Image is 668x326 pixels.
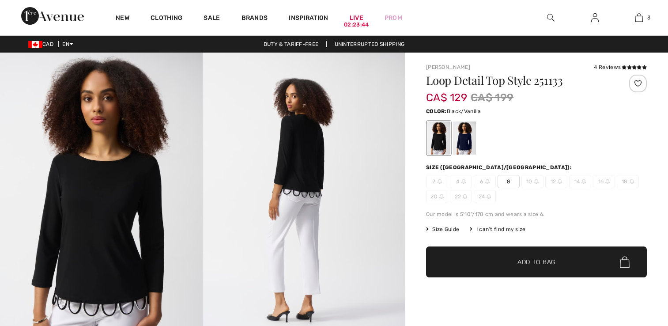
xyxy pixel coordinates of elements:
[558,179,562,184] img: ring-m.svg
[116,14,129,23] a: New
[474,175,496,188] span: 6
[584,12,606,23] a: Sign In
[426,246,647,277] button: Add to Bag
[453,121,476,155] div: Midnight Blue/Vanilla
[438,179,442,184] img: ring-m.svg
[439,194,444,199] img: ring-m.svg
[463,194,467,199] img: ring-m.svg
[605,179,610,184] img: ring-m.svg
[593,175,615,188] span: 16
[426,175,448,188] span: 2
[470,225,525,233] div: I can't find my size
[426,163,574,171] div: Size ([GEOGRAPHIC_DATA]/[GEOGRAPHIC_DATA]):
[450,190,472,203] span: 22
[28,41,42,48] img: Canadian Dollar
[547,12,555,23] img: search the website
[450,175,472,188] span: 4
[630,179,634,184] img: ring-m.svg
[487,194,491,199] img: ring-m.svg
[545,175,567,188] span: 12
[647,14,650,22] span: 3
[242,14,268,23] a: Brands
[617,175,639,188] span: 18
[534,179,539,184] img: ring-m.svg
[62,41,73,47] span: EN
[447,108,481,114] span: Black/Vanilla
[204,14,220,23] a: Sale
[426,190,448,203] span: 20
[461,179,466,184] img: ring-m.svg
[474,190,496,203] span: 24
[426,75,610,86] h1: Loop Detail Top Style 251133
[569,175,591,188] span: 14
[28,41,57,47] span: CAD
[426,210,647,218] div: Our model is 5'10"/178 cm and wears a size 6.
[426,225,459,233] span: Size Guide
[517,258,555,267] span: Add to Bag
[485,179,490,184] img: ring-m.svg
[426,64,470,70] a: [PERSON_NAME]
[426,83,467,104] span: CA$ 129
[620,256,630,268] img: Bag.svg
[344,21,369,29] div: 02:23:44
[427,121,450,155] div: Black/Vanilla
[498,175,520,188] span: 8
[635,12,643,23] img: My Bag
[581,179,586,184] img: ring-m.svg
[591,12,599,23] img: My Info
[617,12,660,23] a: 3
[426,108,447,114] span: Color:
[151,14,182,23] a: Clothing
[471,90,513,106] span: CA$ 199
[350,13,363,23] a: Live02:23:44
[21,7,84,25] img: 1ère Avenue
[289,14,328,23] span: Inspiration
[521,175,543,188] span: 10
[385,13,402,23] a: Prom
[594,63,647,71] div: 4 Reviews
